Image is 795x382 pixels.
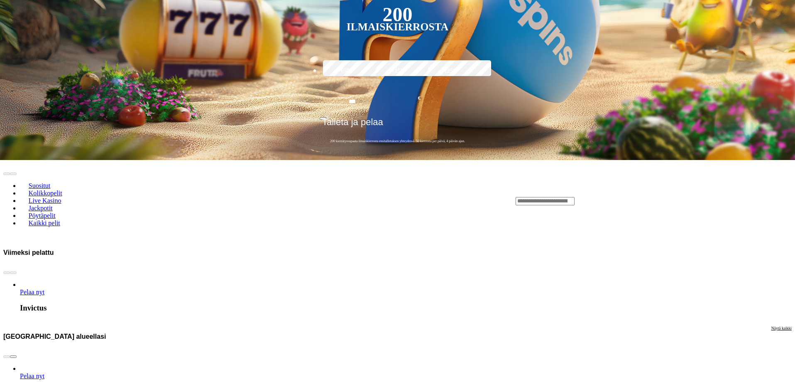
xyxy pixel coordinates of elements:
[321,59,369,83] label: €50
[25,212,59,219] span: Pöytäpelit
[374,59,422,83] label: €150
[10,355,17,358] button: next slide
[320,139,475,143] span: 200 kierrätysvapaata ilmaiskierrosta ensitalletuksen yhteydessä. 50 kierrosta per päivä, 4 päivän...
[25,205,56,212] span: Jackpotit
[20,288,44,296] a: Invictus
[322,117,383,133] span: Talleta ja pelaa
[3,168,499,234] nav: Lobby
[20,372,44,380] span: Pelaa nyt
[771,326,792,330] span: Näytä kaikki
[326,114,329,119] span: €
[20,180,59,192] a: Suositut
[20,209,64,222] a: Pöytäpelit
[20,288,44,296] span: Pelaa nyt
[3,160,792,242] header: Lobby
[20,195,70,207] a: Live Kasino
[418,94,421,102] span: €
[20,187,71,200] a: Kolikkopelit
[10,271,17,274] button: next slide
[20,202,61,214] a: Jackpotit
[3,271,10,274] button: prev slide
[25,190,66,197] span: Kolikkopelit
[25,197,65,204] span: Live Kasino
[20,281,792,313] article: Invictus
[10,173,17,175] button: next slide
[320,116,475,134] button: Talleta ja pelaa
[771,326,792,347] a: Näytä kaikki
[3,249,54,256] h3: Viimeksi pelattu
[426,59,474,83] label: €250
[20,372,44,380] a: Gates of Olympus Super Scatter
[25,182,54,189] span: Suositut
[25,219,64,227] span: Kaikki pelit
[3,355,10,358] button: prev slide
[347,22,449,32] div: Ilmaiskierrosta
[516,197,575,205] input: Search
[20,303,792,313] h3: Invictus
[3,173,10,175] button: prev slide
[382,10,412,20] div: 200
[3,333,106,340] h3: [GEOGRAPHIC_DATA] alueellasi
[20,217,69,229] a: Kaikki pelit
